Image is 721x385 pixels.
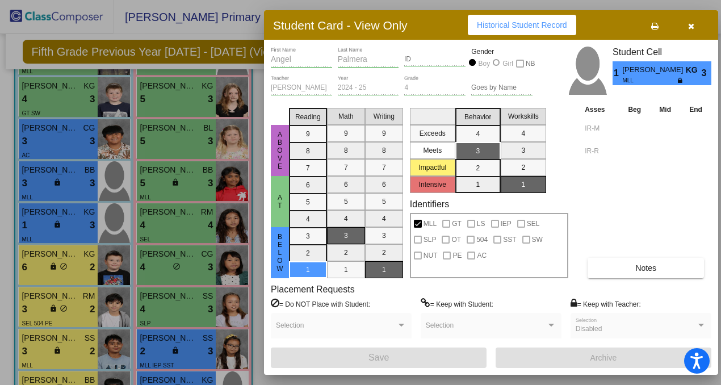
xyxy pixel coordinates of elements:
[424,249,438,262] span: NUT
[271,284,355,295] label: Placement Requests
[635,263,656,273] span: Notes
[686,64,702,76] span: KG
[527,217,540,231] span: SEL
[271,348,487,368] button: Save
[452,249,462,262] span: PE
[588,258,704,278] button: Notes
[338,84,399,92] input: year
[424,233,437,246] span: SLP
[502,58,513,69] div: Girl
[619,103,650,116] th: Beg
[585,143,616,160] input: assessment
[571,298,641,309] label: = Keep with Teacher:
[477,217,485,231] span: LS
[275,233,285,273] span: Below
[650,103,680,116] th: Mid
[585,120,616,137] input: assessment
[496,348,711,368] button: Archive
[477,20,567,30] span: Historical Student Record
[368,353,389,362] span: Save
[526,57,535,70] span: NB
[582,103,619,116] th: Asses
[532,233,543,246] span: SW
[613,66,622,80] span: 1
[613,47,711,57] h3: Student Cell
[471,47,533,57] mat-label: Gender
[404,84,466,92] input: grade
[477,249,487,262] span: AC
[702,66,711,80] span: 3
[424,217,437,231] span: MLL
[271,298,370,309] label: = Do NOT Place with Student:
[451,233,461,246] span: OT
[590,353,617,362] span: Archive
[622,64,685,76] span: [PERSON_NAME]
[503,233,516,246] span: SST
[410,199,449,210] label: Identifiers
[275,194,285,210] span: At
[421,298,493,309] label: = Keep with Student:
[501,217,512,231] span: IEP
[476,233,488,246] span: 504
[271,84,332,92] input: teacher
[468,15,576,35] button: Historical Student Record
[478,58,491,69] div: Boy
[622,76,677,85] span: MLL
[273,18,408,32] h3: Student Card - View Only
[275,131,285,170] span: Above
[471,84,533,92] input: goes by name
[680,103,711,116] th: End
[452,217,462,231] span: GT
[576,325,602,333] span: Disabled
